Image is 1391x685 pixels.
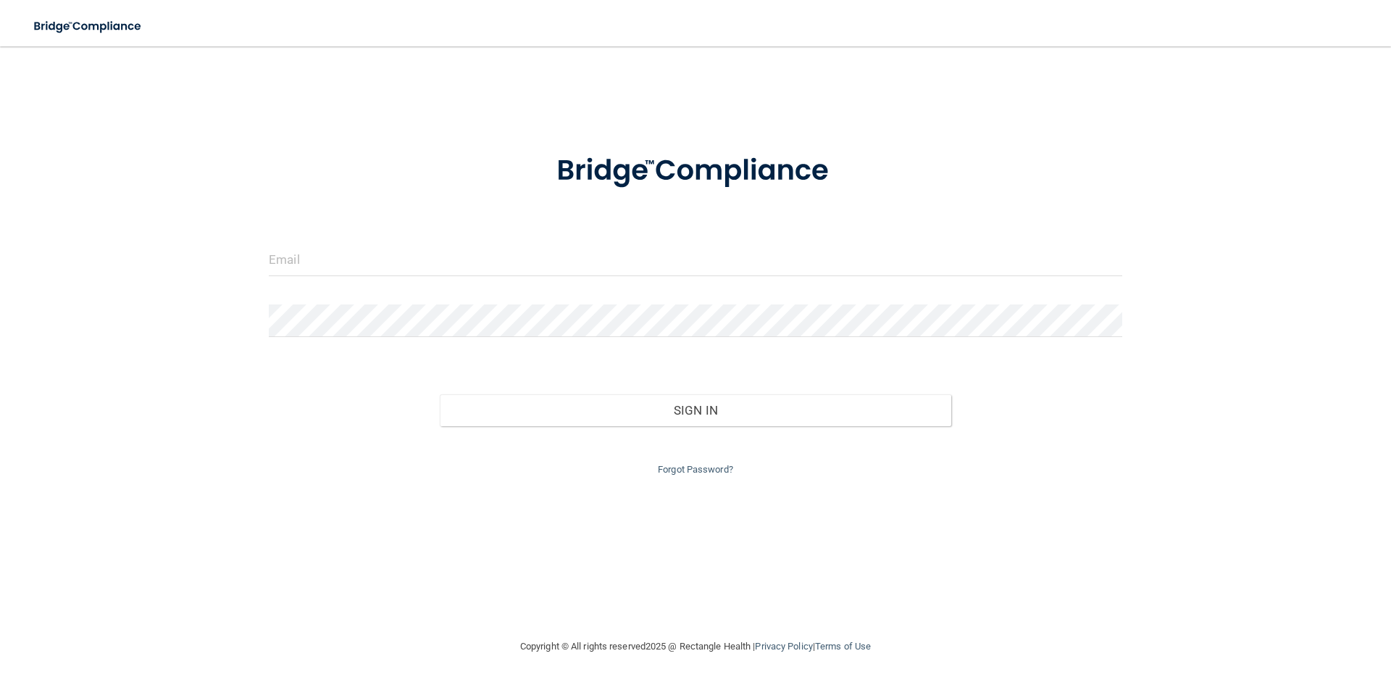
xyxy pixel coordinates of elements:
[431,623,960,670] div: Copyright © All rights reserved 2025 @ Rectangle Health | |
[815,641,871,652] a: Terms of Use
[22,12,155,41] img: bridge_compliance_login_screen.278c3ca4.svg
[269,244,1122,276] input: Email
[527,133,864,209] img: bridge_compliance_login_screen.278c3ca4.svg
[755,641,812,652] a: Privacy Policy
[658,464,733,475] a: Forgot Password?
[440,394,952,426] button: Sign In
